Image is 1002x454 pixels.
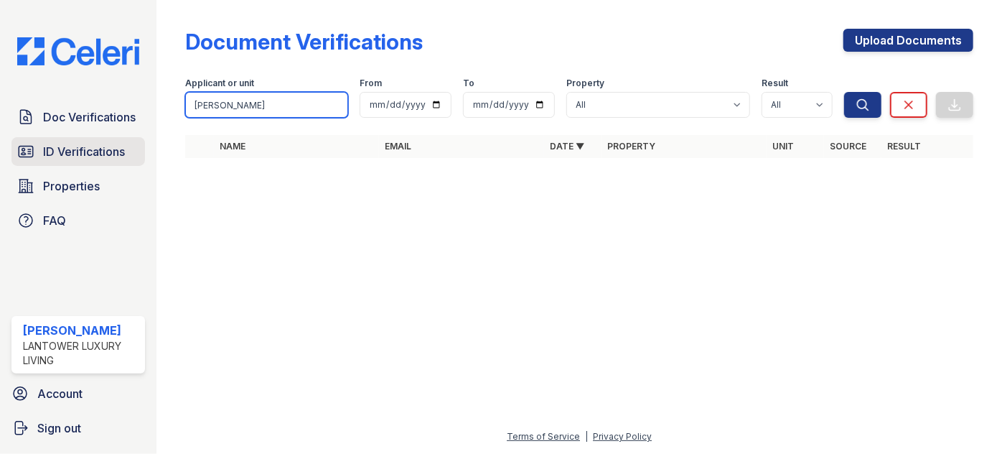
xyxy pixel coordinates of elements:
a: Date ▼ [550,141,584,152]
a: Email [385,141,411,152]
span: ID Verifications [43,143,125,160]
div: Document Verifications [185,29,423,55]
label: To [463,78,474,89]
a: Property [607,141,655,152]
span: FAQ [43,212,66,229]
a: Terms of Service [507,431,580,442]
img: CE_Logo_Blue-a8612792a0a2168367f1c8372b55b34899dd931a85d93a1a3d3e32e68fde9ad4.png [6,37,151,65]
label: Applicant or unit [185,78,254,89]
span: Account [37,385,83,402]
div: Lantower Luxury Living [23,339,139,368]
label: Result [762,78,788,89]
a: Source [830,141,866,152]
span: Doc Verifications [43,108,136,126]
div: | [585,431,588,442]
a: Name [220,141,245,152]
a: Privacy Policy [593,431,652,442]
a: Unit [772,141,794,152]
label: From [360,78,382,89]
a: Result [887,141,921,152]
a: ID Verifications [11,137,145,166]
span: Sign out [37,420,81,437]
label: Property [566,78,604,89]
a: Doc Verifications [11,103,145,131]
a: Properties [11,172,145,200]
input: Search by name, email, or unit number [185,92,348,118]
a: Upload Documents [843,29,973,52]
span: Properties [43,177,100,195]
a: FAQ [11,206,145,235]
a: Sign out [6,414,151,443]
div: [PERSON_NAME] [23,322,139,339]
a: Account [6,379,151,408]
